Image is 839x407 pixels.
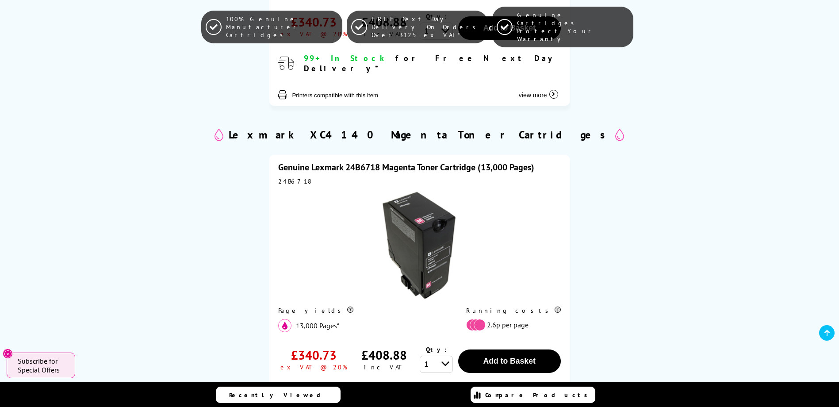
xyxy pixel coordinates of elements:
div: Running costs [466,307,561,315]
li: 2.6p per page [466,319,556,331]
span: 13,000 Pages* [296,321,340,330]
a: Compare Products [471,387,595,403]
button: Printers compatible with this item [289,92,381,99]
div: ex VAT @ 20% [280,363,347,371]
span: Qty: [426,346,447,353]
div: £408.88 [361,347,407,363]
span: 100% Genuine Manufacturer Cartridges [226,15,338,39]
span: Add to Basket [483,357,536,365]
span: Recently Viewed [229,391,329,399]
span: for Free Next Day Delivery* [304,53,556,73]
div: £340.73 [291,347,337,363]
div: Page yields [278,307,448,315]
span: Compare Products [485,391,592,399]
button: view more [516,82,561,99]
span: FREE Next Day Delivery On Orders Over £125 ex VAT* [372,15,483,39]
button: Close [3,349,13,359]
span: 99+ In Stock [304,53,388,63]
img: magenta_icon.svg [278,319,291,332]
img: Lexmark 24B6718 Magenta Toner Cartridge (13,000 Pages) [364,190,475,300]
div: inc VAT [364,363,404,371]
span: Subscribe for Special Offers [18,357,66,374]
button: Add to Basket [458,349,561,373]
h2: Lexmark XC4140 Magenta Toner Cartridges [229,128,611,142]
a: Genuine Lexmark 24B6718 Magenta Toner Cartridge (13,000 Pages) [278,161,534,173]
span: view more [519,92,547,99]
div: 24B6718 [278,177,560,185]
a: Recently Viewed [216,387,341,403]
span: Genuine Cartridges Protect Your Warranty [517,11,629,43]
